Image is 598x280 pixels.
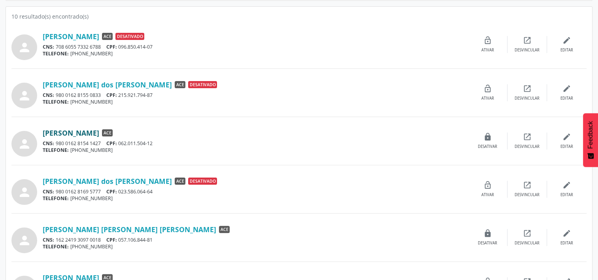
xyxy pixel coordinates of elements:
[515,144,540,149] div: Desvincular
[43,195,468,202] div: [PHONE_NUMBER]
[188,81,217,88] span: Desativado
[43,243,468,250] div: [PHONE_NUMBER]
[481,192,494,198] div: Ativar
[219,226,230,233] span: ACE
[560,144,573,149] div: Editar
[562,181,571,189] i: edit
[43,236,54,243] span: CNS:
[560,47,573,53] div: Editar
[17,40,32,55] i: person
[483,84,492,93] i: lock_open
[560,240,573,246] div: Editar
[523,229,532,238] i: open_in_new
[17,233,32,248] i: person
[17,89,32,103] i: person
[43,44,468,50] div: 708 6055 7332 6788 096.850.414-07
[43,147,468,153] div: [PHONE_NUMBER]
[43,225,216,234] a: [PERSON_NAME] [PERSON_NAME] [PERSON_NAME]
[188,178,217,185] span: Desativado
[562,132,571,141] i: edit
[43,80,172,89] a: [PERSON_NAME] dos [PERSON_NAME]
[11,12,587,21] div: 10 resultado(s) encontrado(s)
[562,84,571,93] i: edit
[523,36,532,45] i: open_in_new
[478,144,497,149] div: Desativar
[587,121,594,149] span: Feedback
[481,96,494,101] div: Ativar
[515,240,540,246] div: Desvincular
[483,229,492,238] i: lock
[483,132,492,141] i: lock
[562,229,571,238] i: edit
[43,236,468,243] div: 162 2419 3097 0018 057.106.844-81
[106,92,117,98] span: CPF:
[523,181,532,189] i: open_in_new
[515,47,540,53] div: Desvincular
[560,192,573,198] div: Editar
[583,113,598,167] button: Feedback - Mostrar pesquisa
[43,92,54,98] span: CNS:
[483,181,492,189] i: lock_open
[43,50,468,57] div: [PHONE_NUMBER]
[43,98,468,105] div: [PHONE_NUMBER]
[43,177,172,185] a: [PERSON_NAME] dos [PERSON_NAME]
[523,84,532,93] i: open_in_new
[106,236,117,243] span: CPF:
[43,50,69,57] span: TELEFONE:
[106,140,117,147] span: CPF:
[102,129,113,136] span: ACE
[106,44,117,50] span: CPF:
[515,192,540,198] div: Desvincular
[515,96,540,101] div: Desvincular
[43,92,468,98] div: 980 0162 8155 0833 215.921.794-87
[43,188,468,195] div: 980 0162 8169 5777 023.586.064-64
[43,140,54,147] span: CNS:
[43,243,69,250] span: TELEFONE:
[175,178,185,185] span: ACE
[43,195,69,202] span: TELEFONE:
[560,96,573,101] div: Editar
[43,188,54,195] span: CNS:
[43,129,99,137] a: [PERSON_NAME]
[17,185,32,199] i: person
[43,140,468,147] div: 980 0162 8154 1427 062.011.504-12
[523,132,532,141] i: open_in_new
[481,47,494,53] div: Ativar
[43,32,99,41] a: [PERSON_NAME]
[17,137,32,151] i: person
[483,36,492,45] i: lock_open
[106,188,117,195] span: CPF:
[43,98,69,105] span: TELEFONE:
[102,33,113,40] span: ACE
[115,33,144,40] span: Desativado
[562,36,571,45] i: edit
[43,44,54,50] span: CNS:
[478,240,497,246] div: Desativar
[43,147,69,153] span: TELEFONE:
[175,81,185,88] span: ACE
